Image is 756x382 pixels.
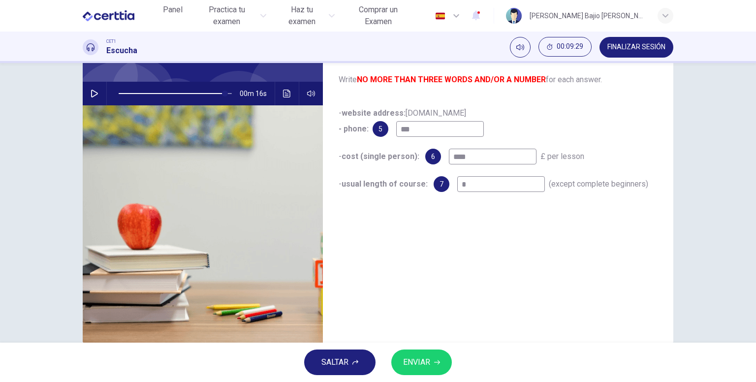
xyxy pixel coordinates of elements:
[538,37,592,57] button: 00:09:29
[163,4,183,16] span: Panel
[157,1,189,31] a: Panel
[346,4,410,28] span: Comprar un Examen
[342,152,419,161] b: cost (single person):
[196,4,257,28] span: Practica tu examen
[339,124,369,133] b: - phone:
[342,179,428,189] b: usual length of course:
[106,38,116,45] span: CET1
[431,153,435,160] span: 6
[157,1,189,19] button: Panel
[538,37,592,58] div: Ocultar
[240,82,275,105] span: 00m 16s
[339,152,421,161] span: -
[343,1,414,31] button: Comprar un Examen
[599,37,673,58] button: FINALIZAR SESIÓN
[83,6,157,26] a: CERTTIA logo
[530,10,646,22] div: [PERSON_NAME] Bajio [PERSON_NAME]
[357,75,546,84] b: NO MORE THAN THREE WORDS AND/OR A NUMBER
[339,179,430,189] span: -
[549,179,648,189] span: (except complete beginners)
[506,8,522,24] img: Profile picture
[83,105,323,345] img: Cycling Courses
[540,152,584,161] span: £ per lesson
[321,355,348,369] span: SALTAR
[274,1,339,31] button: Haz tu examen
[339,50,658,86] span: Complete the notes below. Write for each answer.
[434,12,446,20] img: es
[510,37,531,58] div: Silenciar
[106,45,137,57] h1: Escucha
[304,350,376,375] button: SALTAR
[378,126,382,132] span: 5
[279,82,295,105] button: Haz clic para ver la transcripción del audio
[339,108,466,133] span: - [DOMAIN_NAME]
[391,350,452,375] button: ENVIAR
[440,181,443,188] span: 7
[607,43,665,51] span: FINALIZAR SESIÓN
[192,1,270,31] button: Practica tu examen
[342,108,406,118] b: website address:
[557,43,583,51] span: 00:09:29
[83,6,134,26] img: CERTTIA logo
[403,355,430,369] span: ENVIAR
[278,4,326,28] span: Haz tu examen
